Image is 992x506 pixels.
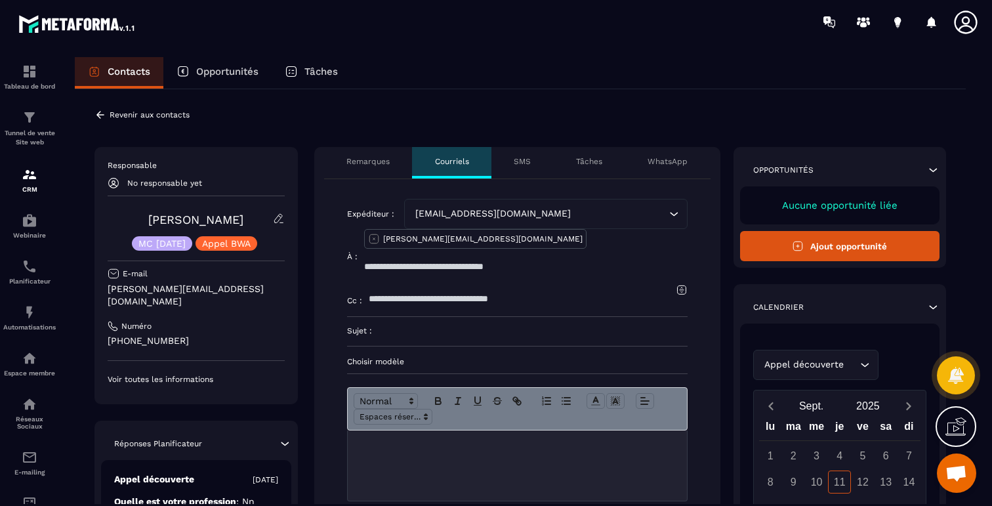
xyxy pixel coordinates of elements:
[3,341,56,387] a: automationsautomationsEspace membre
[875,417,898,440] div: sa
[347,251,358,262] p: À :
[346,156,390,167] p: Remarques
[851,417,874,440] div: ve
[898,444,920,467] div: 7
[22,110,37,125] img: formation
[22,305,37,320] img: automations
[127,179,202,188] p: No responsable yet
[875,444,898,467] div: 6
[404,199,688,229] div: Search for option
[163,57,272,89] a: Opportunités
[805,471,828,494] div: 10
[782,471,805,494] div: 9
[740,231,940,261] button: Ajout opportunité
[805,417,828,440] div: me
[18,12,136,35] img: logo
[3,387,56,440] a: social-networksocial-networkRéseaux Sociaux
[840,394,896,417] button: Open years overlay
[3,278,56,285] p: Planificateur
[347,356,688,367] p: Choisir modèle
[22,64,37,79] img: formation
[3,415,56,430] p: Réseaux Sociaux
[347,326,372,336] p: Sujet :
[648,156,688,167] p: WhatsApp
[304,66,338,77] p: Tâches
[753,350,878,380] div: Search for option
[22,259,37,274] img: scheduler
[759,444,782,467] div: 1
[138,239,186,248] p: MC [DATE]
[753,302,804,312] p: Calendrier
[828,417,851,440] div: je
[896,397,920,415] button: Next month
[3,157,56,203] a: formationformationCRM
[805,444,828,467] div: 3
[108,160,285,171] p: Responsable
[22,450,37,465] img: email
[121,321,152,331] p: Numéro
[22,213,37,228] img: automations
[413,207,574,221] span: [EMAIL_ADDRESS][DOMAIN_NAME]
[3,129,56,147] p: Tunnel de vente Site web
[875,471,898,494] div: 13
[3,369,56,377] p: Espace membre
[3,232,56,239] p: Webinaire
[3,83,56,90] p: Tableau de bord
[574,207,666,221] input: Search for option
[753,165,814,175] p: Opportunités
[937,453,976,493] div: Ouvrir le chat
[3,440,56,486] a: emailemailE-mailing
[759,397,783,415] button: Previous month
[3,469,56,476] p: E-mailing
[3,203,56,249] a: automationsautomationsWebinaire
[514,156,531,167] p: SMS
[3,100,56,157] a: formationformationTunnel de vente Site web
[758,417,781,440] div: lu
[22,396,37,412] img: social-network
[108,283,285,308] p: [PERSON_NAME][EMAIL_ADDRESS][DOMAIN_NAME]
[347,295,362,306] p: Cc :
[253,474,278,485] p: [DATE]
[202,239,251,248] p: Appel BWA
[898,417,920,440] div: di
[782,444,805,467] div: 2
[828,444,851,467] div: 4
[753,200,927,211] p: Aucune opportunité liée
[75,57,163,89] a: Contacts
[123,268,148,279] p: E-mail
[782,417,805,440] div: ma
[3,54,56,100] a: formationformationTableau de bord
[108,66,150,77] p: Contacts
[847,358,857,372] input: Search for option
[383,234,583,244] p: [PERSON_NAME][EMAIL_ADDRESS][DOMAIN_NAME]
[272,57,351,89] a: Tâches
[347,209,394,219] p: Expéditeur :
[783,394,840,417] button: Open months overlay
[435,156,469,167] p: Courriels
[851,471,874,494] div: 12
[3,186,56,193] p: CRM
[108,335,285,347] p: [PHONE_NUMBER]
[828,471,851,494] div: 11
[22,350,37,366] img: automations
[576,156,602,167] p: Tâches
[108,374,285,385] p: Voir toutes les informations
[148,213,243,226] a: [PERSON_NAME]
[3,295,56,341] a: automationsautomationsAutomatisations
[851,444,874,467] div: 5
[110,110,190,119] p: Revenir aux contacts
[898,471,920,494] div: 14
[114,438,202,449] p: Réponses Planificateur
[759,471,782,494] div: 8
[114,473,194,486] p: Appel découverte
[196,66,258,77] p: Opportunités
[3,324,56,331] p: Automatisations
[3,249,56,295] a: schedulerschedulerPlanificateur
[22,167,37,182] img: formation
[762,358,847,372] span: Appel découverte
